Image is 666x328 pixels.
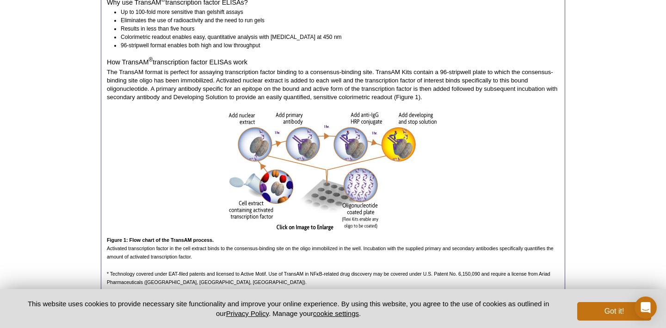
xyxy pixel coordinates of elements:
[107,246,554,259] span: Activated transcription factor in the cell extract binds to the consensus-binding site on the oli...
[229,111,437,231] img: Flow chart of the TransAM DNA binding transcription factor ELISA method for measurement of activa...
[107,58,559,66] h4: How TransAM transcription factor ELISAs work
[121,16,551,25] li: Eliminates the use of radioactivity and the need to run gels
[577,302,651,321] button: Got it!
[107,271,550,285] span: * Technology covered under EAT-filed patents and licensed to Active Motif. Use of TransAM in NFκB...
[121,33,551,41] li: Colorimetric readout enables easy, quantitative analysis with [MEDICAL_DATA] at 450 nm
[107,68,559,101] p: The TransAM format is perfect for assaying transcription factor binding to a consensus-binding si...
[15,299,562,318] p: This website uses cookies to provide necessary site functionality and improve your online experie...
[635,296,657,319] div: Open Intercom Messenger
[121,8,551,16] li: Up to 100-fold more sensitive than gelshift assays
[121,25,551,33] li: Results in less than five hours
[313,309,359,317] button: cookie settings
[148,57,153,63] sup: ®
[121,41,551,50] li: 96-stripwell format enables both high and low throughput
[107,233,559,244] h5: Figure 1: Flow chart of the TransAM process.
[226,309,269,317] a: Privacy Policy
